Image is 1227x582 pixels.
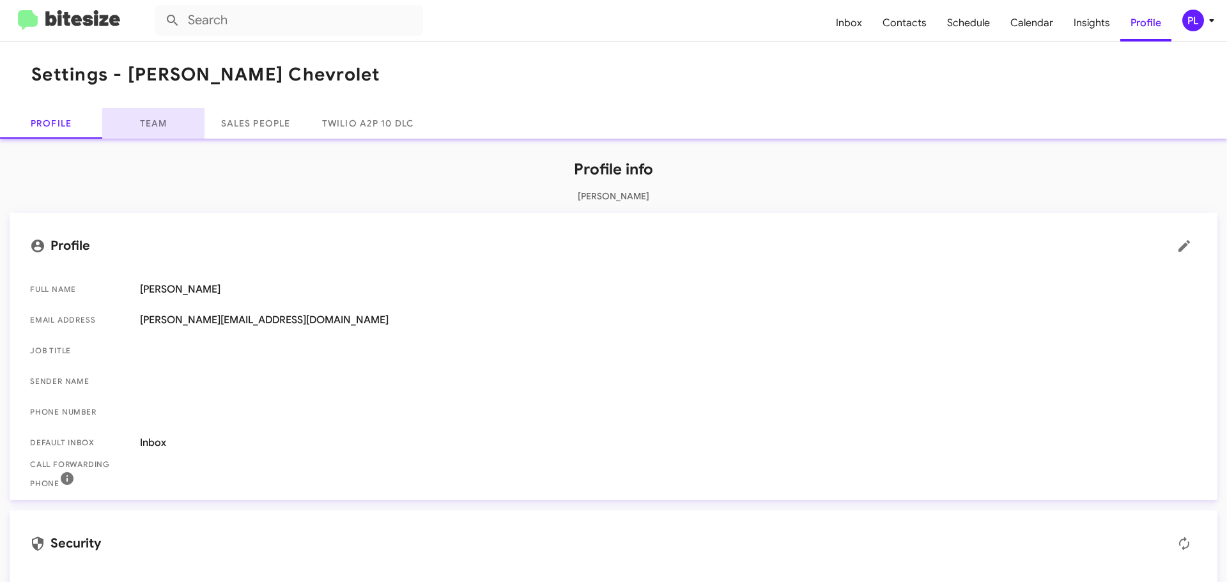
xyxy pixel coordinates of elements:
span: [PERSON_NAME][EMAIL_ADDRESS][DOMAIN_NAME] [140,314,1197,326]
a: Inbox [826,4,872,42]
button: PL [1171,10,1213,31]
span: Sender Name [30,375,130,388]
a: Twilio A2P 10 DLC [307,108,429,139]
a: Profile [1120,4,1171,42]
a: Calendar [1000,4,1063,42]
span: Job Title [30,344,130,357]
span: Inbox [140,436,1197,449]
input: Search [155,5,423,36]
span: Full Name [30,283,130,296]
p: [PERSON_NAME] [10,190,1217,203]
h1: Profile info [10,159,1217,180]
mat-card-title: Security [30,531,1197,556]
div: PL [1182,10,1204,31]
a: Schedule [937,4,1000,42]
a: Contacts [872,4,937,42]
span: [PERSON_NAME] [140,283,1197,296]
a: Team [102,108,204,139]
span: Phone number [30,406,130,418]
a: Insights [1063,4,1120,42]
mat-card-title: Profile [30,233,1197,259]
a: Sales People [204,108,307,139]
h1: Settings - [PERSON_NAME] Chevrolet [31,65,381,85]
span: Default Inbox [30,436,130,449]
span: Call Forwarding Phone [30,458,130,490]
span: Email Address [30,314,130,326]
